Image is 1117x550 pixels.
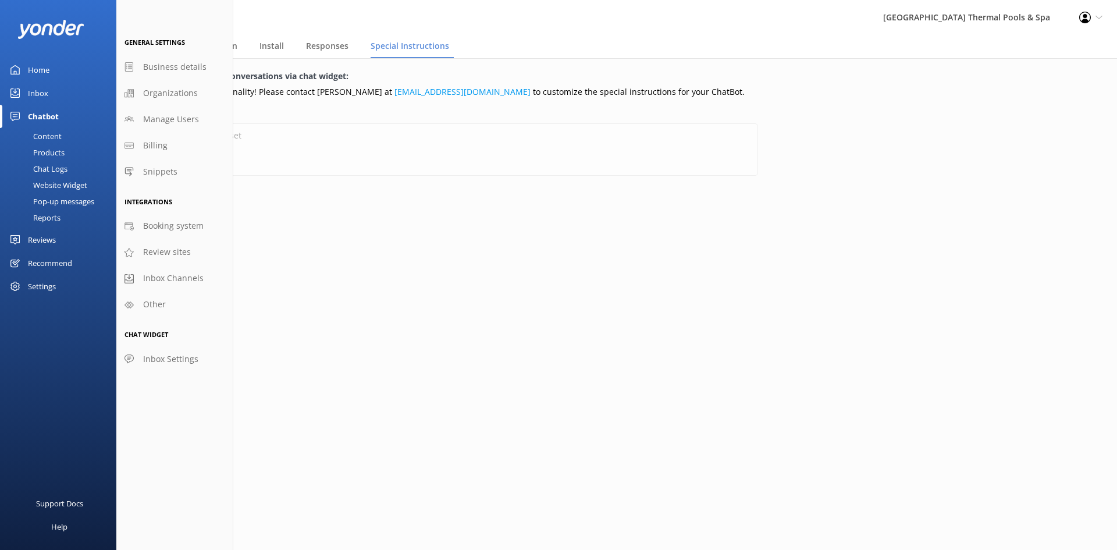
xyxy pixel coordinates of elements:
a: Content [7,128,116,144]
span: Snippets [143,165,177,178]
a: Products [7,144,116,161]
a: Snippets [116,159,233,185]
span: Review sites [143,246,191,258]
div: Pop-up messages [7,193,94,210]
span: Business details [143,61,207,73]
a: Chat Logs [7,161,116,177]
a: Website Widget [7,177,116,193]
a: Inbox Settings [116,346,233,372]
div: Chat Logs [7,161,67,177]
span: Install [259,40,284,52]
a: Reports [7,210,116,226]
div: Home [28,58,49,81]
div: Reviews [28,228,56,251]
span: General Settings [124,38,185,47]
span: Special Instructions [371,40,449,52]
span: Integrations [124,197,172,206]
p: Give your ChatBot a personality! Please contact [PERSON_NAME] at to customize the special instruc... [131,86,758,112]
span: Manage Users [143,113,199,126]
div: Website Widget [7,177,87,193]
a: Other [116,292,233,318]
div: Settings [28,275,56,298]
div: Reports [7,210,61,226]
div: Content [7,128,62,144]
span: Organizations [143,87,198,100]
a: Booking system [116,213,233,239]
span: Inbox Settings [143,353,198,366]
span: Other [143,298,166,311]
a: Review sites [116,239,233,265]
span: Booking system [143,219,204,232]
div: Recommend [28,251,72,275]
span: Responses [306,40,348,52]
div: Inbox [28,81,48,105]
a: Pop-up messages [7,193,116,210]
div: Products [7,144,65,161]
a: [EMAIL_ADDRESS][DOMAIN_NAME] [394,86,531,97]
span: Inbox Channels [143,272,204,285]
img: yonder-white-logo.png [17,20,84,39]
span: Billing [143,139,168,152]
div: Chatbot [28,105,59,128]
a: Organizations [116,80,233,107]
div: Help [51,515,67,538]
a: Business details [116,54,233,80]
a: Manage Users [116,107,233,133]
h5: Special instructions for conversations via chat widget: [131,70,758,83]
a: Inbox Channels [116,265,233,292]
a: Billing [116,133,233,159]
span: Chat Widget [124,330,168,339]
div: Support Docs [36,492,83,515]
